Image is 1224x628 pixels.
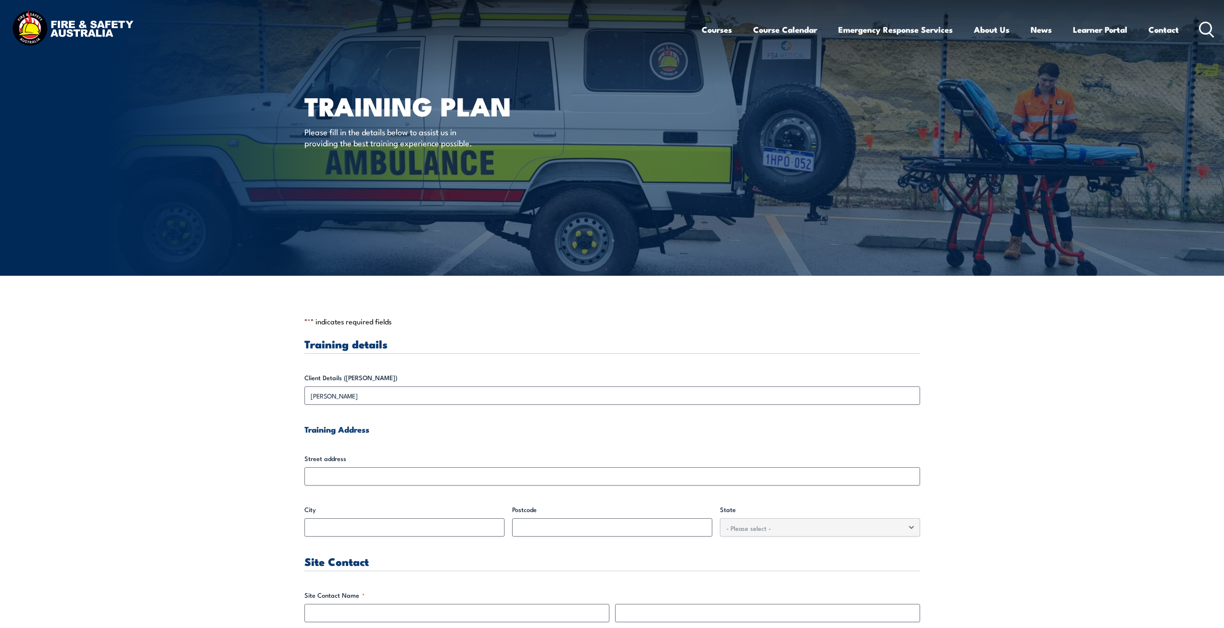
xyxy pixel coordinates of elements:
p: " " indicates required fields [304,317,920,326]
p: Please fill in the details below to assist us in providing the best training experience possible. [304,126,480,149]
a: Contact [1148,17,1179,42]
legend: Site Contact Name [304,590,365,600]
a: Learner Portal [1073,17,1127,42]
a: About Us [974,17,1009,42]
label: State [720,505,920,514]
a: Courses [702,17,732,42]
a: Course Calendar [753,17,817,42]
label: Postcode [512,505,712,514]
label: Client Details ([PERSON_NAME]) [304,373,920,383]
label: City [304,505,505,514]
a: News [1031,17,1052,42]
label: Street address [304,454,920,463]
h4: Training Address [304,424,920,435]
h3: Site Contact [304,556,920,567]
h1: Training plan [304,94,542,117]
a: Emergency Response Services [838,17,953,42]
h3: Training details [304,338,920,349]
